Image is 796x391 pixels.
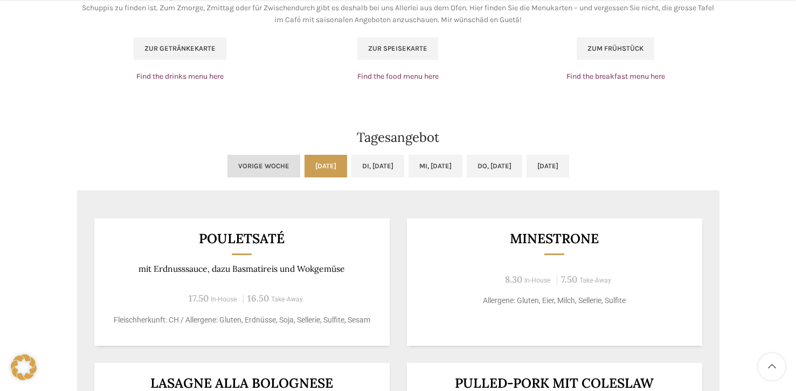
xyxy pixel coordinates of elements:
[566,72,665,81] a: Find the breakfast menu here
[368,44,427,53] span: Zur Speisekarte
[107,264,376,274] p: mit Erdnusssauce, dazu Basmatireis und Wokgemüse
[357,37,438,60] a: Zur Speisekarte
[527,155,569,177] a: [DATE]
[505,273,522,285] span: 8.30
[144,44,216,53] span: Zur Getränkekarte
[587,44,643,53] span: Zum Frühstück
[227,155,300,177] a: Vorige Woche
[136,72,224,81] a: Find the drinks menu here
[134,37,226,60] a: Zur Getränkekarte
[420,232,689,245] h3: Minestrone
[561,273,577,285] span: 7.50
[107,376,376,390] h3: LASAGNE ALLA BOLOGNESE
[577,37,654,60] a: Zum Frühstück
[304,155,347,177] a: [DATE]
[420,376,689,390] h3: Pulled-Pork mit Coleslaw
[467,155,522,177] a: Do, [DATE]
[77,131,719,144] h2: Tagesangebot
[211,296,237,303] span: In-House
[357,72,439,81] a: Find the food menu here
[579,277,611,284] span: Take-Away
[351,155,404,177] a: Di, [DATE]
[758,353,785,380] a: Scroll to top button
[524,277,551,284] span: In-House
[107,232,376,245] h3: Pouletsaté
[107,314,376,326] p: Fleischherkunft: CH / Allergene: Gluten, Erdnüsse, Soja, Sellerie, Sulfite, Sesam
[247,292,269,304] span: 16.50
[271,296,303,303] span: Take-Away
[189,292,209,304] span: 17.50
[420,295,689,306] p: Allergene: Gluten, Eier, Milch, Sellerie, Sulfite
[409,155,462,177] a: Mi, [DATE]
